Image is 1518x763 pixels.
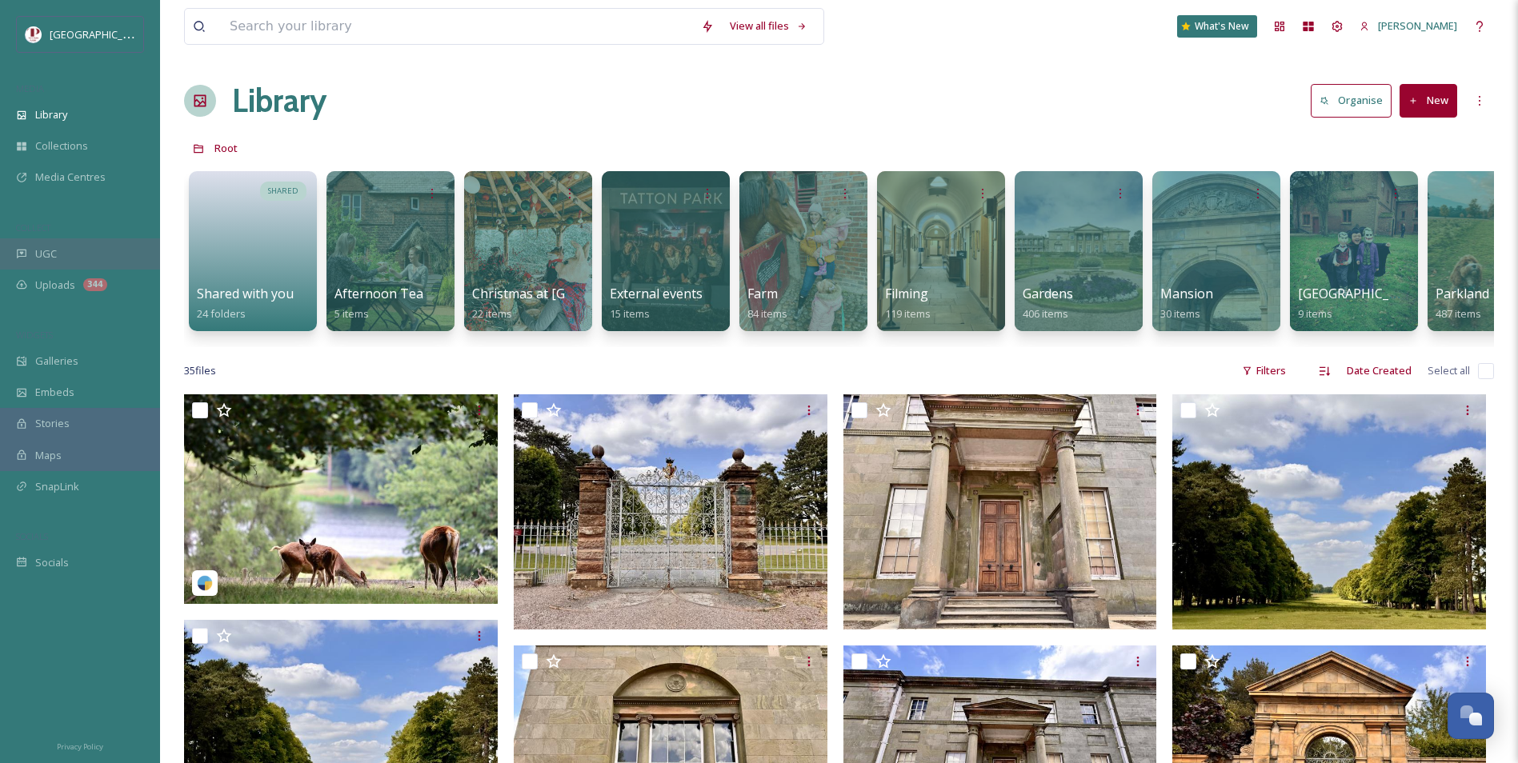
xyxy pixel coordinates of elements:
span: Gardens [1023,285,1073,302]
span: Shared with you [197,285,294,302]
input: Search your library [222,9,693,44]
a: Root [214,138,238,158]
img: Photo 19-05-2025, 14 55 10.jpg [843,394,1157,629]
span: UGC [35,246,57,262]
div: Filters [1234,355,1294,386]
span: Galleries [35,354,78,369]
img: Photo 19-05-2025, 14 55 25.jpg [514,394,827,629]
span: [GEOGRAPHIC_DATA] [1298,285,1427,302]
img: download%20(5).png [26,26,42,42]
a: Organise [1311,84,1400,117]
span: 84 items [747,306,787,321]
a: Farm84 items [747,286,787,321]
span: Uploads [35,278,75,293]
a: Mansion30 items [1160,286,1213,321]
span: COLLECT [16,222,50,234]
span: [PERSON_NAME] [1378,18,1457,33]
a: [GEOGRAPHIC_DATA]9 items [1298,286,1427,321]
span: Filming [885,285,928,302]
img: aizawildlife-18020156243727616.jpeg [184,394,498,604]
span: 15 items [610,306,650,321]
span: [GEOGRAPHIC_DATA] [50,26,151,42]
img: snapsea-logo.png [197,575,213,591]
span: 30 items [1160,306,1200,321]
a: Library [232,77,326,125]
button: New [1400,84,1457,117]
span: Christmas at [GEOGRAPHIC_DATA] [472,285,680,302]
a: Christmas at [GEOGRAPHIC_DATA]22 items [472,286,680,321]
a: Privacy Policy [57,736,103,755]
span: Root [214,141,238,155]
span: SHARED [268,186,298,197]
img: Photo 19-05-2025, 14 55 57.jpg [1172,394,1486,629]
span: Stories [35,416,70,431]
span: Mansion [1160,285,1213,302]
span: 24 folders [197,306,246,321]
span: Select all [1428,363,1470,378]
a: SHAREDShared with you24 folders [184,163,322,331]
span: Farm [747,285,778,302]
button: Organise [1311,84,1392,117]
span: WIDGETS [16,329,53,341]
span: 5 items [334,306,369,321]
span: External events [610,285,703,302]
span: 22 items [472,306,512,321]
span: Privacy Policy [57,741,103,752]
a: Filming119 items [885,286,931,321]
div: 344 [83,278,107,291]
span: 9 items [1298,306,1332,321]
span: Maps [35,448,62,463]
span: SOCIALS [16,530,48,542]
a: View all files [722,10,815,42]
span: Library [35,107,67,122]
span: 406 items [1023,306,1068,321]
span: Socials [35,555,69,570]
a: Gardens406 items [1023,286,1073,321]
a: External events15 items [610,286,703,321]
a: Afternoon Tea5 items [334,286,423,321]
span: MEDIA [16,82,44,94]
span: Collections [35,138,88,154]
span: 35 file s [184,363,216,378]
span: Media Centres [35,170,106,185]
a: What's New [1177,15,1257,38]
span: Parkland [1436,285,1489,302]
button: Open Chat [1448,693,1494,739]
span: 487 items [1436,306,1481,321]
span: SnapLink [35,479,79,494]
a: [PERSON_NAME] [1352,10,1465,42]
span: Afternoon Tea [334,285,423,302]
span: 119 items [885,306,931,321]
a: Parkland487 items [1436,286,1489,321]
div: Date Created [1339,355,1420,386]
span: Embeds [35,385,74,400]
